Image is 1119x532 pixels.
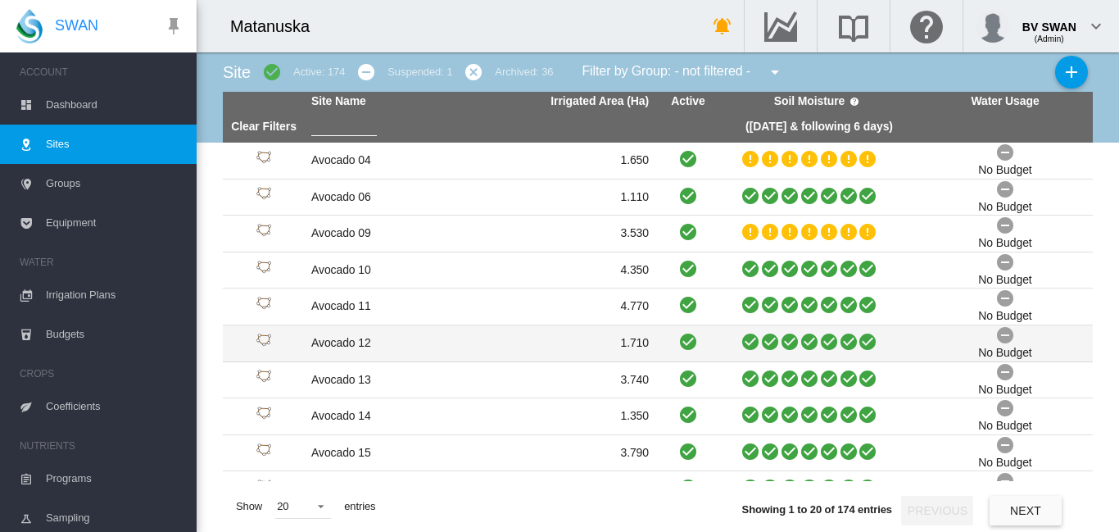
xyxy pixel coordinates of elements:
[46,125,183,164] span: Sites
[305,435,480,471] td: Avocado 15
[978,345,1031,361] div: No Budget
[978,418,1031,434] div: No Budget
[706,10,739,43] button: icon-bell-ring
[229,443,298,463] div: Site Id: 17436
[1055,56,1088,89] button: Add New Site, define start date
[721,92,917,111] th: Soil Moisture
[254,480,274,499] img: 1.svg
[990,496,1062,525] button: Next
[223,398,1093,435] tr: Site Id: 17433 Avocado 14 1.350 No Budget
[254,261,274,280] img: 1.svg
[16,9,43,43] img: SWAN-Landscape-Logo-Colour-drop.png
[46,203,183,243] span: Equipment
[223,180,1093,216] tr: Site Id: 17418 Avocado 06 1.110 No Budget
[20,249,183,275] span: WATER
[46,387,183,426] span: Coefficients
[46,164,183,203] span: Groups
[976,10,1009,43] img: profile.jpg
[834,16,873,36] md-icon: Search the knowledge base
[229,151,298,171] div: Site Id: 10190
[20,59,183,85] span: ACCOUNT
[721,111,917,143] th: ([DATE] & following 6 days)
[387,65,452,80] div: Suspended: 1
[1022,12,1076,29] div: BV SWAN
[480,216,655,252] td: 3.530
[655,92,721,111] th: Active
[223,325,1093,362] tr: Site Id: 17427 Avocado 12 1.710 No Budget
[231,120,297,133] a: Clear Filters
[223,216,1093,252] tr: Site Id: 10188 Avocado 09 3.530 No Budget
[480,143,655,179] td: 1.650
[254,407,274,426] img: 1.svg
[761,16,800,36] md-icon: Go to the Data Hub
[907,16,946,36] md-icon: Click here for help
[305,180,480,216] td: Avocado 06
[742,503,892,516] span: Showing 1 to 20 of 174 entries
[305,143,480,179] td: Avocado 04
[845,92,864,111] md-icon: icon-help-circle
[480,471,655,507] td: 2.900
[254,334,274,353] img: 1.svg
[338,493,382,521] span: entries
[305,92,480,111] th: Site Name
[46,275,183,315] span: Irrigation Plans
[223,289,1093,325] tr: Site Id: 17424 Avocado 11 4.770 No Budget
[55,16,98,36] span: SWAN
[277,500,288,512] div: 20
[978,308,1031,325] div: No Budget
[223,471,1093,508] tr: Site Id: 17439 Avocado 16 2.900 No Budget
[305,398,480,434] td: Avocado 14
[480,92,655,111] th: Irrigated Area (Ha)
[978,162,1031,179] div: No Budget
[480,325,655,361] td: 1.710
[480,435,655,471] td: 3.790
[254,443,274,463] img: 1.svg
[713,16,732,36] md-icon: icon-bell-ring
[254,187,274,207] img: 1.svg
[254,297,274,316] img: 1.svg
[1035,34,1064,43] span: (Admin)
[229,370,298,389] div: Site Id: 17430
[229,493,269,521] span: Show
[305,325,480,361] td: Avocado 12
[229,261,298,280] div: Site Id: 17421
[164,16,183,36] md-icon: icon-pin
[46,315,183,354] span: Budgets
[223,435,1093,472] tr: Site Id: 17436 Avocado 15 3.790 No Budget
[978,235,1031,252] div: No Budget
[20,433,183,459] span: NUTRIENTS
[254,224,274,243] img: 1.svg
[223,252,1093,289] tr: Site Id: 17421 Avocado 10 4.350 No Budget
[1062,62,1081,82] md-icon: icon-plus
[305,289,480,325] td: Avocado 11
[978,455,1031,471] div: No Budget
[978,382,1031,398] div: No Budget
[480,398,655,434] td: 1.350
[480,252,655,289] td: 4.350
[230,15,324,38] div: Matanuska
[480,180,655,216] td: 1.110
[293,65,345,80] div: Active: 174
[305,216,480,252] td: Avocado 09
[917,92,1093,111] th: Water Usage
[356,62,376,82] md-icon: icon-minus-circle
[254,370,274,389] img: 1.svg
[305,471,480,507] td: Avocado 16
[569,56,796,89] div: Filter by Group: - not filtered -
[305,362,480,398] td: Avocado 13
[464,62,483,82] md-icon: icon-cancel
[229,187,298,207] div: Site Id: 17418
[229,407,298,426] div: Site Id: 17433
[495,65,553,80] div: Archived: 36
[46,85,183,125] span: Dashboard
[229,297,298,316] div: Site Id: 17424
[978,199,1031,216] div: No Budget
[223,143,1093,180] tr: Site Id: 10190 Avocado 04 1.650 No Budget
[46,459,183,498] span: Programs
[223,63,251,81] span: Site
[901,496,973,525] button: Previous
[254,151,274,171] img: 1.svg
[229,224,298,243] div: Site Id: 10188
[1086,16,1106,36] md-icon: icon-chevron-down
[765,62,785,82] md-icon: icon-menu-down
